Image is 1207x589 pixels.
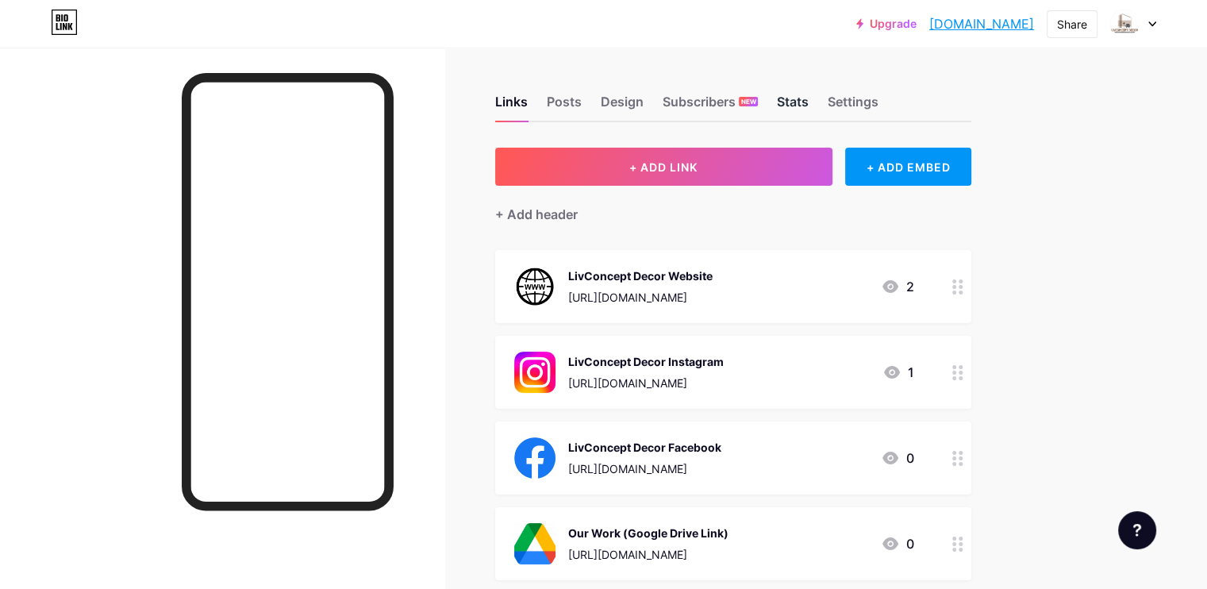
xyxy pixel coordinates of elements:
div: Stats [777,92,809,121]
img: livconceptdecor [1109,9,1140,39]
div: [URL][DOMAIN_NAME] [568,289,713,306]
div: LivConcept Decor Facebook [568,439,721,456]
img: LivConcept Decor Website [514,266,555,307]
div: [URL][DOMAIN_NAME] [568,460,721,477]
div: Subscribers [663,92,758,121]
div: Settings [828,92,878,121]
span: NEW [741,97,756,106]
div: 1 [882,363,914,382]
a: Upgrade [856,17,917,30]
div: [URL][DOMAIN_NAME] [568,375,724,391]
a: [DOMAIN_NAME] [929,14,1034,33]
div: Design [601,92,644,121]
div: 0 [881,534,914,553]
div: Our Work (Google Drive Link) [568,525,728,541]
div: LivConcept Decor Instagram [568,353,724,370]
img: Our Work (Google Drive Link) [514,523,555,564]
span: + ADD LINK [629,160,698,174]
div: + Add header [495,205,578,224]
div: Posts [547,92,582,121]
div: [URL][DOMAIN_NAME] [568,546,728,563]
div: 2 [881,277,914,296]
div: + ADD EMBED [845,148,971,186]
div: 0 [881,448,914,468]
div: Share [1057,16,1087,33]
button: + ADD LINK [495,148,832,186]
div: Links [495,92,528,121]
div: LivConcept Decor Website [568,268,713,284]
img: LivConcept Decor Instagram [514,352,555,393]
img: LivConcept Decor Facebook [514,437,555,479]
